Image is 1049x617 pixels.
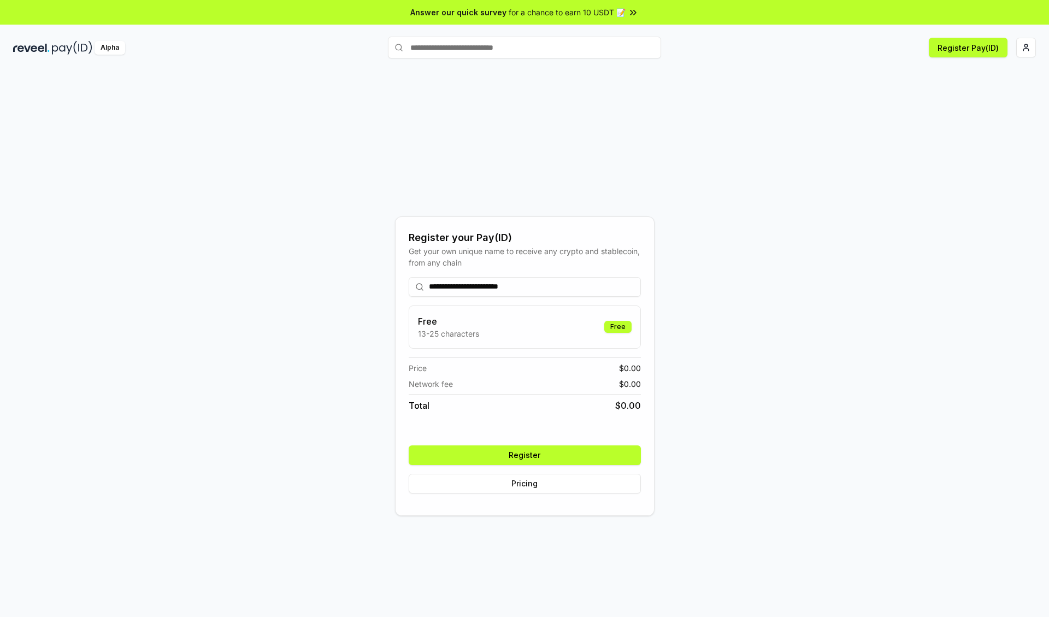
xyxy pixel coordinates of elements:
[409,474,641,493] button: Pricing
[409,230,641,245] div: Register your Pay(ID)
[418,328,479,339] p: 13-25 characters
[604,321,632,333] div: Free
[418,315,479,328] h3: Free
[619,362,641,374] span: $ 0.00
[410,7,506,18] span: Answer our quick survey
[409,445,641,465] button: Register
[619,378,641,390] span: $ 0.00
[409,378,453,390] span: Network fee
[409,362,427,374] span: Price
[409,399,429,412] span: Total
[929,38,1007,57] button: Register Pay(ID)
[95,41,125,55] div: Alpha
[13,41,50,55] img: reveel_dark
[509,7,626,18] span: for a chance to earn 10 USDT 📝
[409,245,641,268] div: Get your own unique name to receive any crypto and stablecoin, from any chain
[615,399,641,412] span: $ 0.00
[52,41,92,55] img: pay_id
